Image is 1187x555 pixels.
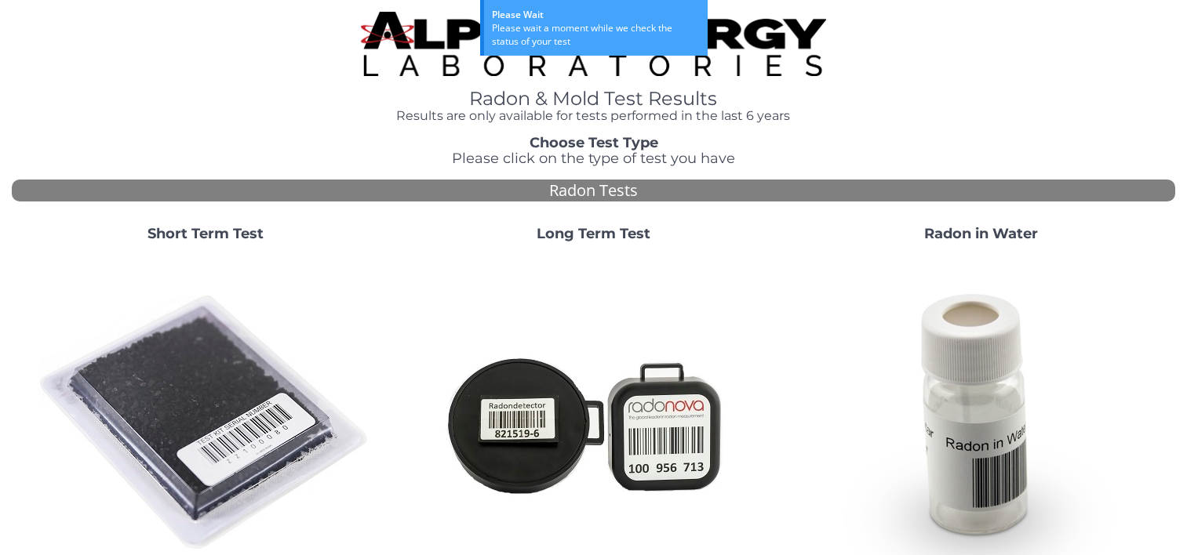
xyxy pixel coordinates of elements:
h1: Radon & Mold Test Results [361,89,826,109]
div: Please Wait [492,8,700,21]
div: Radon Tests [12,180,1175,202]
img: TightCrop.jpg [361,12,826,76]
strong: Short Term Test [147,225,264,242]
h4: Results are only available for tests performed in the last 6 years [361,109,826,123]
span: Please click on the type of test you have [452,150,735,167]
strong: Radon in Water [924,225,1038,242]
strong: Long Term Test [537,225,650,242]
div: Please wait a moment while we check the status of your test [492,21,700,48]
strong: Choose Test Type [530,134,658,151]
